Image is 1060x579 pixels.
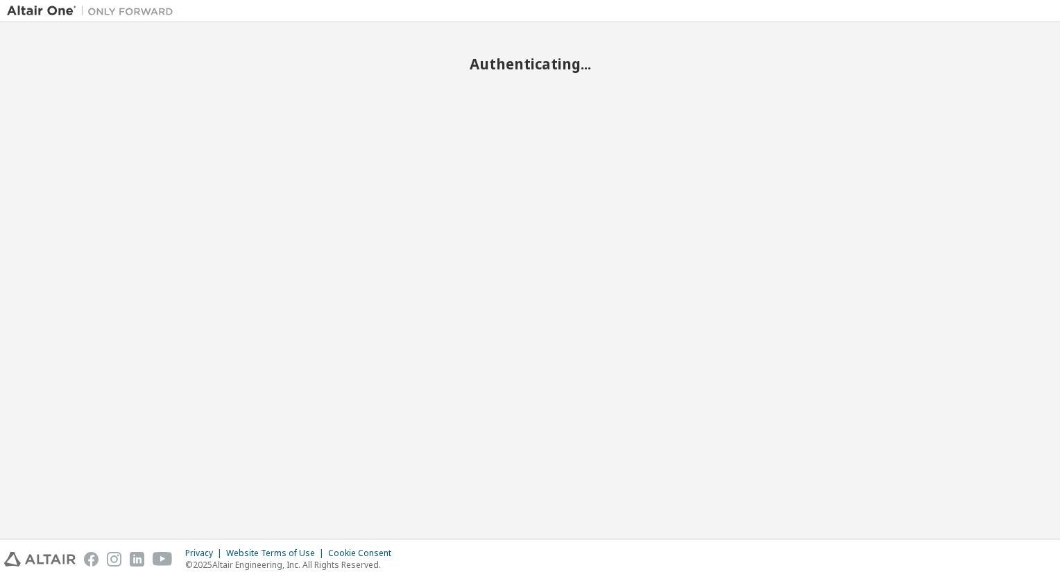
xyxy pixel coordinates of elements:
[7,55,1053,73] h2: Authenticating...
[130,552,144,567] img: linkedin.svg
[153,552,173,567] img: youtube.svg
[107,552,121,567] img: instagram.svg
[4,552,76,567] img: altair_logo.svg
[328,548,400,559] div: Cookie Consent
[226,548,328,559] div: Website Terms of Use
[185,559,400,571] p: © 2025 Altair Engineering, Inc. All Rights Reserved.
[84,552,99,567] img: facebook.svg
[185,548,226,559] div: Privacy
[7,4,180,18] img: Altair One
